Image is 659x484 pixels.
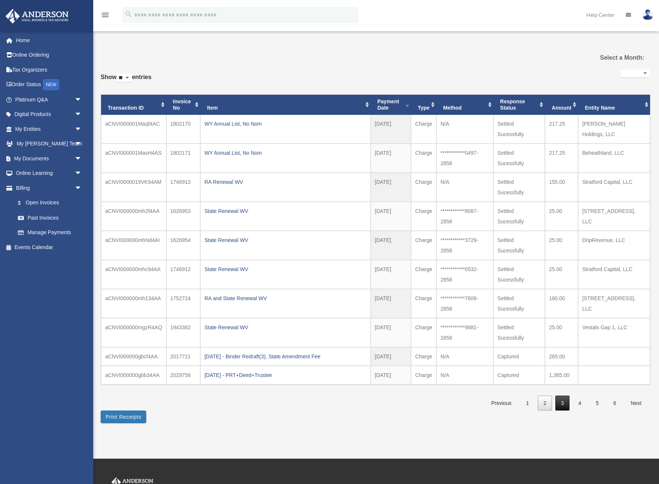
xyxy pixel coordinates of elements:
span: arrow_drop_down [75,180,90,196]
td: [DATE] [371,318,411,347]
th: Amount: activate to sort column ascending [545,95,578,115]
td: Charge [411,115,436,144]
div: NEW [43,79,59,90]
img: Anderson Advisors Platinum Portal [3,9,71,23]
td: 25.00 [545,231,578,260]
select: Showentries [117,74,132,82]
div: RA Renewal WV [204,177,367,187]
td: Settled Sucessfully [493,173,545,202]
td: aCNVI000001MasH4AS [101,144,166,173]
th: Type: activate to sort column ascending [411,95,436,115]
a: Online Learningarrow_drop_down [5,166,93,181]
a: 6 [608,396,622,411]
td: [DATE] [371,115,411,144]
td: 180.00 [545,289,578,318]
td: Settled Sucessfully [493,260,545,289]
td: [STREET_ADDRESS], LLC [578,289,650,318]
th: Payment Date: activate to sort column ascending [371,95,411,115]
td: aCNVI000000mgzR4AQ [101,318,166,347]
div: [DATE] - PRT+Deed+Trustee [204,370,367,380]
td: 217.25 [545,144,578,173]
td: 217.25 [545,115,578,144]
td: [DATE] [371,260,411,289]
div: WY Annual List, No Nom [204,148,367,158]
div: State Renewal WV [204,206,367,216]
th: Transaction ID: activate to sort column ascending [101,95,166,115]
td: N/A [436,366,493,384]
a: Past Invoices [10,210,90,225]
label: Show entries [101,72,151,90]
a: Manage Payments [10,225,93,240]
div: [DATE] - Binder Redraft(3), State Amendment Fee [204,351,367,362]
a: My Documentsarrow_drop_down [5,151,93,166]
td: Settled Sucessfully [493,318,545,347]
a: 2 [538,396,552,411]
td: N/A [436,173,493,202]
a: 3 [555,396,569,411]
td: Settled Sucessfully [493,231,545,260]
td: 1752724 [166,289,201,318]
td: Charge [411,289,436,318]
span: $ [22,198,26,208]
a: Digital Productsarrow_drop_down [5,107,93,122]
td: [STREET_ADDRESS], LLC [578,202,650,231]
td: 1802170 [166,115,201,144]
a: Next [625,396,647,411]
a: $Open Invoices [10,195,93,211]
a: My Entitiesarrow_drop_down [5,122,93,136]
td: [DATE] [371,231,411,260]
a: Online Ordering [5,48,93,63]
label: Select a Month: [564,53,644,63]
a: My [PERSON_NAME] Teamarrow_drop_down [5,136,93,151]
th: Entity Name: activate to sort column ascending [578,95,650,115]
td: 1746912 [166,260,201,289]
td: aCNVI000000mh134AA [101,289,166,318]
td: Charge [411,366,436,384]
td: 1943382 [166,318,201,347]
span: arrow_drop_down [75,92,90,107]
td: [DATE] [371,366,411,384]
a: Platinum Q&Aarrow_drop_down [5,92,93,107]
td: Charge [411,173,436,202]
td: Settled Sucessfully [493,289,545,318]
td: Charge [411,231,436,260]
td: aCNVI000001Maqf4AC [101,115,166,144]
td: 265.00 [545,347,578,366]
td: 25.00 [545,260,578,289]
a: 1 [520,396,534,411]
td: Charge [411,202,436,231]
a: Order StatusNEW [5,77,93,92]
div: WY Annual List, No Nom [204,119,367,129]
i: menu [101,10,110,19]
td: Vestals Gap 1, LLC [578,318,650,347]
td: Stratford Capital, LLC [578,173,650,202]
span: arrow_drop_down [75,107,90,122]
img: User Pic [642,9,653,20]
td: aCNVI000000mhNd4AI [101,231,166,260]
div: RA and State Renewal WV [204,293,367,304]
i: search [125,10,133,18]
td: 155.00 [545,173,578,202]
td: [DATE] [371,289,411,318]
a: Billingarrow_drop_down [5,180,93,195]
td: N/A [436,115,493,144]
div: State Renewal WV [204,264,367,274]
td: Charge [411,318,436,347]
td: N/A [436,347,493,366]
a: 5 [590,396,605,411]
div: State Renewal WV [204,322,367,333]
td: Settled Sucessfully [493,144,545,173]
td: 25.00 [545,318,578,347]
a: 4 [573,396,587,411]
td: 1746913 [166,173,201,202]
span: arrow_drop_down [75,166,90,181]
td: Charge [411,144,436,173]
span: arrow_drop_down [75,136,90,152]
a: Previous [486,396,517,411]
td: Charge [411,260,436,289]
td: Settled Sucessfully [493,202,545,231]
td: DripRevenue, LLC [578,231,650,260]
td: 2017711 [166,347,201,366]
a: Home [5,33,93,48]
a: Events Calendar [5,240,93,255]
